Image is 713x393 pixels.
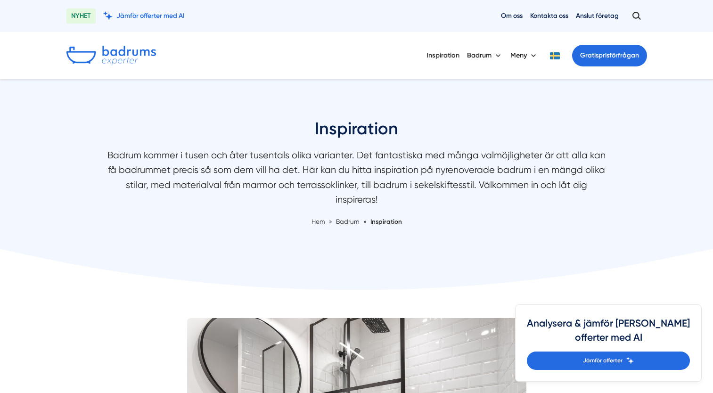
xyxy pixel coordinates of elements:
nav: Breadcrumb [107,217,606,227]
span: » [329,217,332,227]
span: Jämför offerter [583,356,623,365]
a: Inspiration [426,43,459,67]
a: Anslut företag [576,11,619,20]
span: Badrum [336,218,360,225]
a: Om oss [501,11,523,20]
span: Gratis [580,51,598,59]
a: Badrum [336,218,361,225]
span: NYHET [66,8,96,24]
a: Inspiration [370,218,402,225]
a: Hem [311,218,325,225]
button: Badrum [467,43,503,68]
p: Badrum kommer i tusen och åter tusentals olika varianter. Det fantastiska med många valmöjlighete... [107,148,606,212]
h1: Inspiration [107,117,606,148]
a: Jämför offerter [527,352,690,370]
a: Gratisprisförfrågan [572,45,647,66]
a: Jämför offerter med AI [103,11,185,20]
a: Kontakta oss [530,11,568,20]
button: Meny [510,43,538,68]
span: » [363,217,367,227]
span: Jämför offerter med AI [116,11,185,20]
h4: Analysera & jämför [PERSON_NAME] offerter med AI [527,316,690,352]
img: Badrumsexperter.se logotyp [66,46,156,65]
